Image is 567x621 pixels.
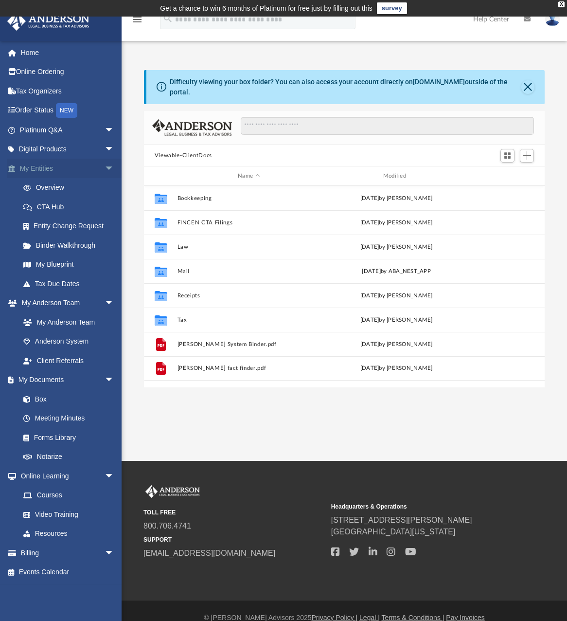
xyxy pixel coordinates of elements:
[325,267,468,276] div: [DATE] by ABA_NEST_APP
[14,505,119,524] a: Video Training
[14,409,124,428] a: Meeting Minutes
[7,120,129,140] a: Platinum Q&Aarrow_drop_down
[177,292,320,299] button: Receipts
[324,172,468,181] div: Modified
[143,535,324,544] small: SUPPORT
[331,528,456,536] a: [GEOGRAPHIC_DATA][US_STATE]
[7,466,124,486] a: Online Learningarrow_drop_down
[177,365,320,372] button: [PERSON_NAME] fact finder.pdf
[325,316,468,325] div: [DATE] by [PERSON_NAME]
[148,172,173,181] div: id
[160,2,372,14] div: Get a chance to win 6 months of Platinum for free just by filling out this
[177,219,320,226] button: FINCEN CTA Filings
[14,524,124,544] a: Resources
[14,255,124,274] a: My Blueprint
[7,81,129,101] a: Tax Organizers
[143,522,191,530] a: 800.706.4741
[7,159,129,178] a: My Entitiesarrow_drop_down
[14,389,119,409] a: Box
[105,293,124,313] span: arrow_drop_down
[7,370,124,390] a: My Documentsarrow_drop_down
[4,12,92,31] img: Anderson Advisors Platinum Portal
[7,543,129,563] a: Billingarrow_drop_down
[241,117,534,135] input: Search files and folders
[155,151,212,160] button: Viewable-ClientDocs
[325,340,468,349] div: [DATE] by [PERSON_NAME]
[521,80,534,94] button: Close
[325,292,468,300] div: [DATE] by [PERSON_NAME]
[14,332,124,351] a: Anderson System
[105,543,124,563] span: arrow_drop_down
[14,178,129,198] a: Overview
[143,549,275,557] a: [EMAIL_ADDRESS][DOMAIN_NAME]
[14,312,119,332] a: My Anderson Team
[177,172,320,181] div: Name
[413,78,465,86] a: [DOMAIN_NAME]
[7,140,129,159] a: Digital Productsarrow_drop_down
[331,502,512,511] small: Headquarters & Operations
[177,341,320,347] button: [PERSON_NAME] System Binder.pdf
[143,485,202,498] img: Anderson Advisors Platinum Portal
[7,101,129,121] a: Order StatusNEW
[105,370,124,390] span: arrow_drop_down
[7,293,124,313] a: My Anderson Teamarrow_drop_down
[520,149,534,163] button: Add
[377,2,407,14] a: survey
[14,236,129,255] a: Binder Walkthrough
[331,516,472,524] a: [STREET_ADDRESS][PERSON_NAME]
[7,43,129,62] a: Home
[177,244,320,250] button: Law
[177,195,320,201] button: Bookkeeping
[325,194,468,203] div: [DATE] by [PERSON_NAME]
[170,77,521,97] div: Difficulty viewing your box folder? You can also access your account directly on outside of the p...
[14,486,124,505] a: Courses
[14,428,119,447] a: Forms Library
[545,12,560,26] img: User Pic
[162,13,173,24] i: search
[105,140,124,160] span: arrow_drop_down
[14,351,124,370] a: Client Referrals
[105,466,124,486] span: arrow_drop_down
[7,62,129,82] a: Online Ordering
[131,14,143,25] i: menu
[325,364,468,373] div: [DATE] by [PERSON_NAME]
[14,274,129,293] a: Tax Due Dates
[14,447,124,467] a: Notarize
[325,219,468,227] div: [DATE] by [PERSON_NAME]
[472,172,540,181] div: id
[177,317,320,323] button: Tax
[144,186,545,387] div: grid
[14,217,129,236] a: Entity Change Request
[7,563,129,582] a: Events Calendar
[143,508,324,517] small: TOLL FREE
[105,120,124,140] span: arrow_drop_down
[14,197,129,217] a: CTA Hub
[105,159,124,179] span: arrow_drop_down
[177,268,320,274] button: Mail
[325,243,468,252] div: [DATE] by [PERSON_NAME]
[558,1,565,7] div: close
[500,149,515,163] button: Switch to Grid View
[131,18,143,25] a: menu
[56,103,77,118] div: NEW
